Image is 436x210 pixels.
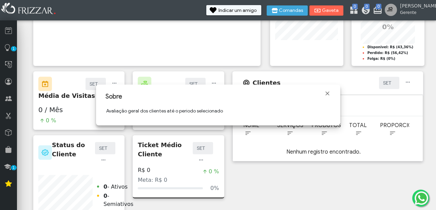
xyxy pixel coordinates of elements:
[238,143,409,161] td: Nenhum registro encontrado.
[367,57,395,60] strong: Folga: R$ (0%)
[367,45,413,49] strong: Disponivel: R$ (43,36%)
[253,79,281,87] h5: Clientes
[138,177,167,183] span: Meta: R$ 0
[209,168,219,176] span: 0 %
[209,78,219,90] button: ui-button
[238,116,272,143] th: Nome: activate to sort column ascending
[373,5,380,17] a: 0
[210,184,219,192] span: 0%
[361,5,368,17] a: 0
[400,10,431,16] span: Gerente
[138,167,150,173] h4: R$ 0
[109,78,119,90] button: ui-button
[89,80,102,88] label: SET
[46,117,56,125] span: 0 %
[103,183,107,190] strong: 0
[38,106,119,114] h2: 0 / Mês
[196,144,210,152] label: SET
[103,193,107,199] strong: 0
[413,190,430,206] img: whatsapp.png
[38,76,52,91] img: Icone de Visitas
[341,116,375,143] th: Total: activate to sort column ascending
[189,80,202,88] label: SET
[98,144,112,152] label: SET
[279,8,303,13] span: Comandas
[382,79,396,87] label: SET
[243,79,250,87] img: Icone de Pessoa
[11,46,17,51] span: 1
[324,90,331,97] a: Fechar
[385,4,433,16] a: [PERSON_NAME] Gerente
[138,76,151,91] img: Icone de Jornada
[106,107,330,115] p: Avaliação geral dos clientes até o periodo selecionado
[106,92,122,101] span: Sobre
[322,8,339,13] span: Gaveta
[98,154,109,166] button: ui-button
[376,4,381,9] span: 0
[38,145,52,160] img: Icone de Status
[349,122,367,129] span: Total
[400,2,431,10] span: [PERSON_NAME]
[243,122,259,129] span: Nome
[349,5,356,17] a: 0
[206,5,261,15] button: Indicar um amigo
[219,8,257,13] span: Indicar um amigo
[103,182,133,191] li: - Ativos
[311,122,341,129] span: Produtos
[309,5,343,16] button: Gaveta
[375,116,409,143] th: Proporcional: activate to sort column ascending
[272,116,306,143] th: Serviços: activate to sort column ascending
[103,191,133,208] li: - Semiativos
[352,4,358,9] span: 0
[38,91,119,100] p: Média de Visitas
[380,122,423,129] span: Proporcional
[306,116,341,143] th: Produtos: activate to sort column ascending
[52,140,95,159] p: Status do Cliente
[364,4,369,9] span: 0
[403,77,413,89] button: ui-button
[11,165,17,170] span: 1
[277,122,303,129] span: Serviços
[138,140,192,159] p: Ticket Médio Cliente
[267,5,308,16] button: Comandas
[367,51,408,55] strong: Perdido: R$ (56,42%)
[196,154,206,166] button: ui-button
